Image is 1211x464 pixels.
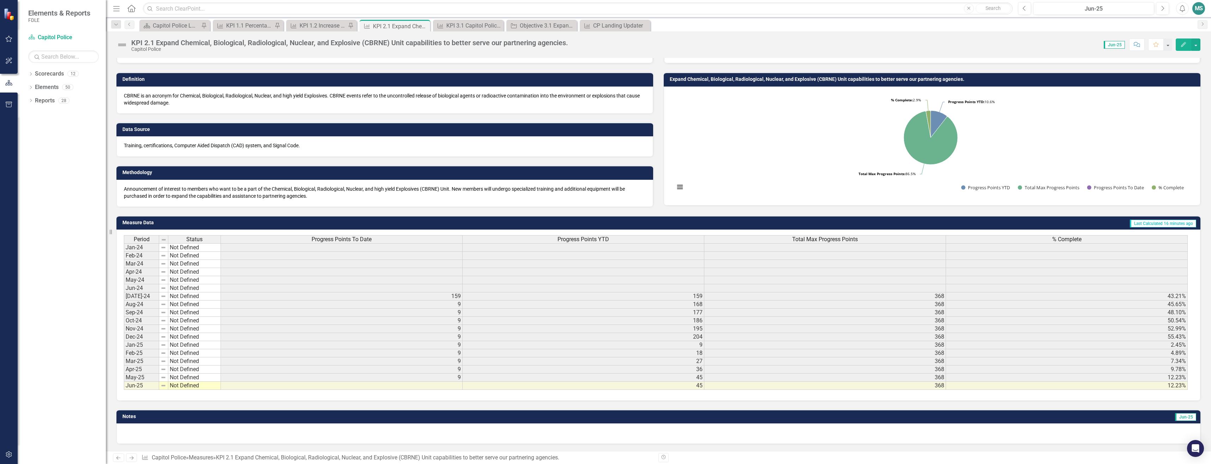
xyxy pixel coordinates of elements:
td: Not Defined [168,268,221,276]
td: 36 [463,365,704,374]
td: Not Defined [168,276,221,284]
path: Progress Points YTD, 45. [930,111,947,137]
td: 9 [221,333,463,341]
button: Show Total Max Progress Points [1018,184,1079,191]
td: 12.23% [946,382,1188,390]
span: % Complete [1052,236,1082,243]
a: KPI 1.1 Percentage of critical incidents/priority calls responded to within five minutes or less. [215,21,273,30]
td: Not Defined [168,284,221,292]
img: 8DAGhfEEPCf229AAAAAElFTkSuQmCC [161,269,166,275]
td: 43.21% [946,292,1188,301]
td: Not Defined [168,357,221,365]
td: 9 [221,317,463,325]
span: Jun-25 [1104,41,1125,49]
td: 12.23% [946,374,1188,382]
a: KPI 3.1 Capitol Police Investigative Unit to perform as a self-sufficient unit completing their o... [435,21,502,30]
img: 8DAGhfEEPCf229AAAAAElFTkSuQmCC [161,334,166,340]
img: 8DAGhfEEPCf229AAAAAElFTkSuQmCC [161,237,167,243]
button: Jun-25 [1033,2,1154,15]
span: Progress Points YTD [558,236,609,243]
img: 8DAGhfEEPCf229AAAAAElFTkSuQmCC [161,358,166,364]
td: Not Defined [168,374,221,382]
img: 8DAGhfEEPCf229AAAAAElFTkSuQmCC [161,285,166,291]
td: 9 [221,357,463,365]
td: 27 [463,357,704,365]
td: 4.89% [946,349,1188,357]
button: Show Progress Points YTD [961,184,1010,191]
div: Jun-25 [1036,5,1152,13]
td: May-24 [124,276,159,284]
td: Not Defined [168,309,221,317]
td: 9 [221,365,463,374]
td: 50.54% [946,317,1188,325]
p: Announcement of interest to members who want to be a part of the Chemical, Biological, Radiologic... [124,185,646,200]
img: 8DAGhfEEPCf229AAAAAElFTkSuQmCC [161,302,166,307]
td: Not Defined [168,382,221,390]
td: 177 [463,309,704,317]
td: 9 [221,341,463,349]
td: Feb-24 [124,252,159,260]
td: Nov-24 [124,325,159,333]
a: Capitol Police Landing Page 2 [141,21,199,30]
button: Search [976,4,1011,13]
path: Total Max Progress Points, 368. [904,111,958,165]
div: KPI 3.1 Capitol Police Investigative Unit to perform as a self-sufficient unit completing their o... [446,21,502,30]
text: 2.9% [891,97,921,102]
td: Not Defined [168,365,221,374]
td: 368 [704,317,946,325]
td: 45 [463,382,704,390]
div: Chart. Highcharts interactive chart. [671,92,1193,198]
td: Not Defined [168,301,221,309]
div: 50 [62,84,73,90]
a: Measures [189,454,213,461]
td: 368 [704,365,946,374]
a: Objective 3.1 Expand the scope of the Capitol Police Investigative Unit. [508,21,575,30]
path: % Complete, 12.22826087. [926,111,930,137]
span: Total Max Progress Points [792,236,858,243]
div: KPI 1.2 Increase in daily presence through proactive patrol and K-9. [300,21,346,30]
td: Oct-24 [124,317,159,325]
td: Jun-25 [124,382,159,390]
td: 368 [704,301,946,309]
td: 368 [704,333,946,341]
img: 8DAGhfEEPCf229AAAAAElFTkSuQmCC [161,253,166,258]
td: 45.65% [946,301,1188,309]
td: 2.45% [946,341,1188,349]
td: 9.78% [946,365,1188,374]
td: 195 [463,325,704,333]
text: 86.5% [858,171,916,176]
td: 45 [463,374,704,382]
td: Mar-25 [124,357,159,365]
a: Reports [35,97,55,105]
small: FDLE [28,17,90,23]
button: MS [1192,2,1205,15]
td: 368 [704,325,946,333]
button: Show Progress Points To Date [1087,184,1144,191]
td: Feb-25 [124,349,159,357]
a: Capitol Police [28,34,99,42]
span: Search [986,5,1001,11]
td: Aug-24 [124,301,159,309]
td: Sep-24 [124,309,159,317]
img: 8DAGhfEEPCf229AAAAAElFTkSuQmCC [161,245,166,250]
td: 9 [221,325,463,333]
td: 368 [704,357,946,365]
input: Search Below... [28,50,99,63]
td: 9 [221,374,463,382]
button: View chart menu, Chart [675,182,685,192]
img: 8DAGhfEEPCf229AAAAAElFTkSuQmCC [161,342,166,348]
td: Not Defined [168,243,221,252]
img: 8DAGhfEEPCf229AAAAAElFTkSuQmCC [161,318,166,323]
img: 8DAGhfEEPCf229AAAAAElFTkSuQmCC [161,375,166,380]
a: Elements [35,83,59,91]
td: Not Defined [168,292,221,301]
div: Capitol Police Landing Page 2 [153,21,199,30]
td: 159 [221,292,463,301]
img: ClearPoint Strategy [4,8,16,20]
tspan: % Complete: [891,97,913,102]
span: Period [134,236,150,243]
td: Jan-25 [124,341,159,349]
h3: Definition [122,77,650,82]
span: Last Calculated 16 minutes ago [1130,220,1196,227]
